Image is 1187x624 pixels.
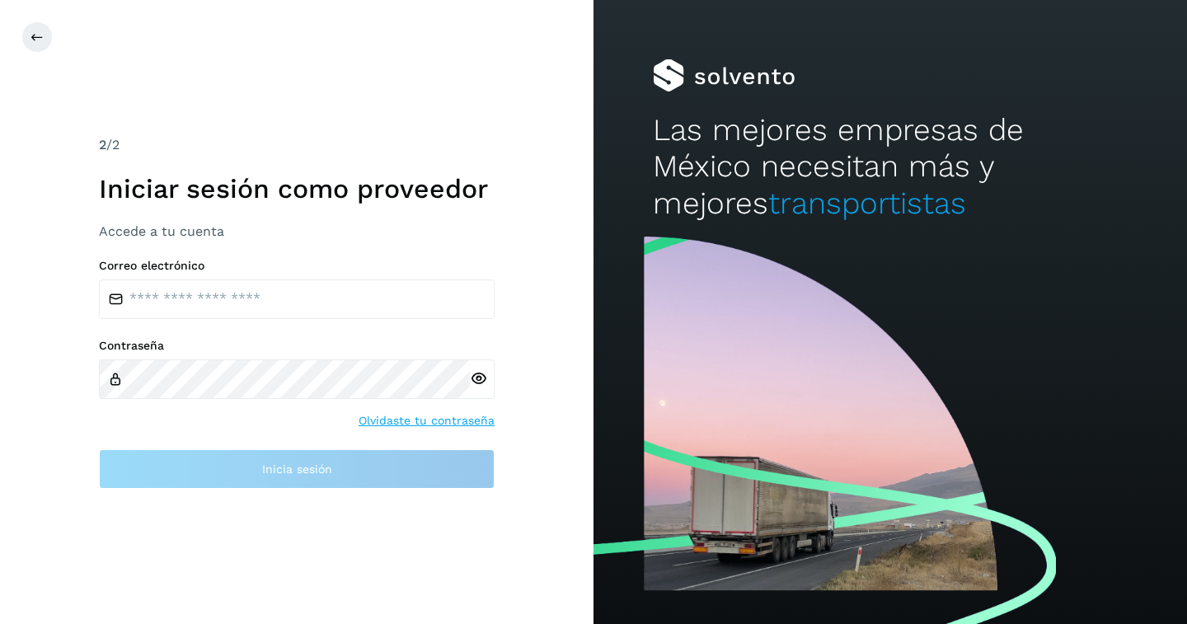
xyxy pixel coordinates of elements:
span: Inicia sesión [262,463,332,475]
h3: Accede a tu cuenta [99,223,495,239]
span: transportistas [768,185,966,221]
h1: Iniciar sesión como proveedor [99,173,495,204]
a: Olvidaste tu contraseña [359,412,495,429]
div: /2 [99,135,495,155]
h2: Las mejores empresas de México necesitan más y mejores [653,112,1128,222]
button: Inicia sesión [99,449,495,489]
label: Contraseña [99,339,495,353]
span: 2 [99,137,106,152]
label: Correo electrónico [99,259,495,273]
